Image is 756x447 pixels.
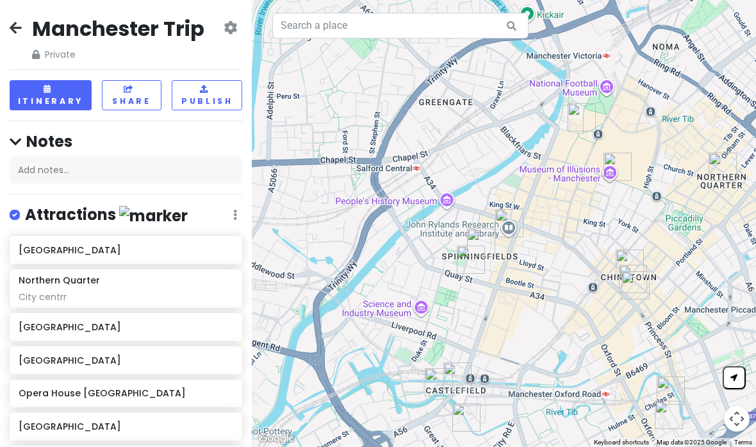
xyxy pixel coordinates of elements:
h4: Attractions [25,205,188,226]
h2: Manchester Trip [32,15,204,42]
img: Google [255,430,297,447]
h6: Opera House [GEOGRAPHIC_DATA] [19,387,233,399]
a: Terms (opens in new tab) [734,439,752,446]
button: Keyboard shortcuts [594,438,649,447]
h6: [GEOGRAPHIC_DATA] [19,321,233,333]
button: Map camera controls [724,406,750,432]
div: Northern Quarter [703,148,742,186]
div: Opera House Manchester [452,240,490,279]
div: Mr Su's Noodles - Manchester Vita Circle Square [652,371,690,410]
h6: [GEOGRAPHIC_DATA] [19,244,233,256]
h6: [GEOGRAPHIC_DATA] [19,355,233,366]
button: Share [102,80,162,110]
h6: Northern Quarter [19,274,100,286]
div: Try Thai [614,260,652,298]
div: John Rylands Library [490,204,529,242]
button: Itinerary [10,80,92,110]
div: KITTEN [447,398,486,437]
h6: [GEOGRAPHIC_DATA] [19,421,233,432]
div: OHAYO TEA [616,266,655,305]
div: City centrr [19,291,233,303]
button: Publish [172,80,242,110]
div: Sinclairs Oyster Bar [563,98,601,137]
div: Castlefield [438,357,477,396]
h4: Notes [10,131,242,151]
div: Market Street [598,148,637,186]
a: Open this area in Google Maps (opens a new window) [255,430,297,447]
img: marker [119,206,188,226]
div: Chinatown [611,244,649,283]
input: Search a place [272,13,529,38]
span: Map data ©2025 Google [657,439,727,446]
div: Spinningfields [462,223,500,262]
span: Private [32,47,204,62]
div: Castlefield Basin [420,363,458,401]
div: Hello Oriental [650,396,688,434]
div: Add notes... [10,156,242,183]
